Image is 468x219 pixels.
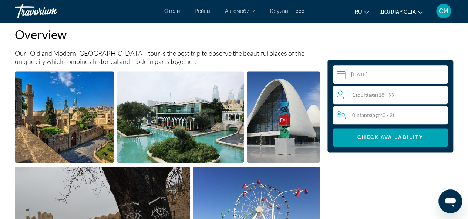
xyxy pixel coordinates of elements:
button: Open full-screen image slider [15,71,114,163]
a: Круизы [270,8,288,14]
font: ru [355,9,362,15]
span: ( 0 - 2) [371,112,394,118]
span: Adult [355,92,367,98]
h2: Overview [15,27,320,42]
a: Рейсы [195,8,210,14]
span: Check Availability [357,134,423,140]
iframe: Кнопка запуска окна обмена сообщениями [438,189,462,213]
p: Our "Old and Modern [GEOGRAPHIC_DATA]" tour is the best trip to observe the beautiful places of t... [15,49,320,65]
button: Open full-screen image slider [247,71,320,163]
font: СИ [439,7,448,15]
button: Check Availability [333,128,448,147]
span: ages [373,112,383,118]
span: 0 [352,112,394,118]
button: Open full-screen image slider [117,71,244,163]
span: 1 [352,92,396,98]
span: ages [368,92,378,98]
button: Дополнительные элементы навигации [296,5,304,17]
span: Infants [355,112,371,118]
a: Травориум [15,1,89,21]
button: Меню пользователя [434,3,453,19]
a: Отели [164,8,180,14]
font: доллар США [380,9,416,15]
a: Автомобили [225,8,255,14]
button: Изменить язык [355,6,369,17]
button: Travelers: 1 adult, 0 children [333,86,448,124]
span: ( 18 - 99) [367,92,396,98]
button: Изменить валюту [380,6,423,17]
